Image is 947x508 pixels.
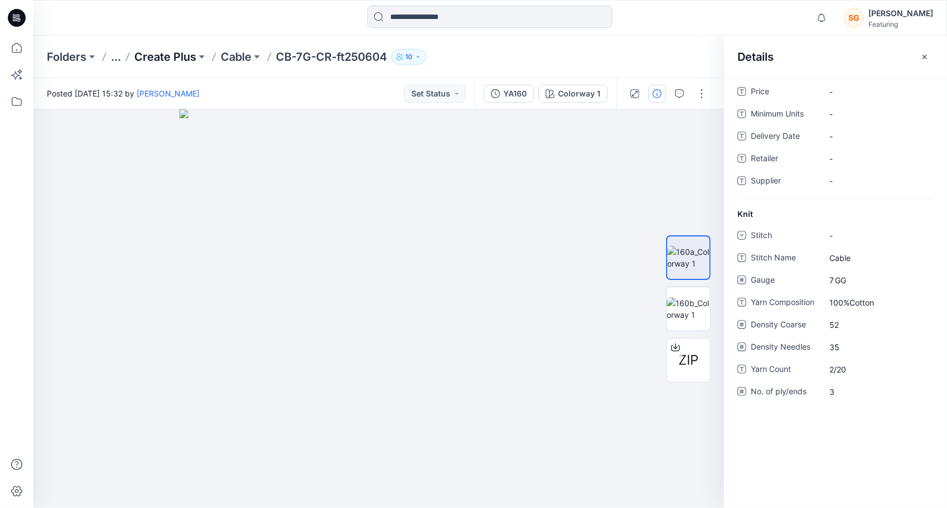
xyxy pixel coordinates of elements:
span: 52 [829,319,926,331]
div: [PERSON_NAME] [868,7,933,20]
span: 2/20 [829,364,926,375]
span: - [829,153,926,165]
button: YA160 [484,85,534,103]
a: Cable [221,49,251,65]
span: Stitch [751,229,818,244]
div: Featuring [868,20,933,28]
img: eyJhbGciOiJIUzI1NiIsImtpZCI6IjAiLCJzbHQiOiJzZXMiLCJ0eXAiOiJKV1QifQ.eyJkYXRhIjp7InR5cGUiOiJzdG9yYW... [179,109,578,508]
p: 10 [405,51,412,63]
span: Stitch Name [751,251,818,267]
span: - [829,175,926,187]
span: Cable [829,252,926,264]
span: Price [751,85,818,100]
span: - [829,130,926,142]
div: - [829,230,846,241]
span: ZIP [678,350,698,370]
span: Yarn Count [751,362,818,378]
span: No. of ply/ends [751,385,818,400]
span: Gauge [751,273,818,289]
span: Minimum Units [751,107,818,123]
span: Posted [DATE] 15:32 by [47,88,200,99]
a: [PERSON_NAME] [137,89,200,98]
span: 3 [829,386,926,398]
div: YA160 [503,88,527,100]
button: 10 [391,49,426,65]
p: CB-7G-CR-ft250604 [276,49,387,65]
span: 7 [829,274,926,286]
span: 35 [829,341,926,353]
div: SG [844,8,864,28]
img: 160a_Colorway 1 [667,246,710,269]
div: Colorway 1 [558,88,600,100]
span: 100%Cotton [829,297,926,308]
span: Delivery Date [751,129,818,145]
span: Density Coarse [751,318,818,333]
button: ... [111,49,121,65]
span: - [829,108,926,120]
span: Retailer [751,152,818,167]
a: Create Plus [134,49,196,65]
button: Colorway 1 [538,85,608,103]
span: GG [835,274,861,286]
span: Density Needles [751,340,818,356]
h2: Details [737,50,774,64]
button: Details [648,85,666,103]
span: Knit [737,208,753,220]
span: Supplier [751,174,818,190]
span: - [829,86,926,98]
img: 160b_Colorway 1 [667,297,710,321]
a: Folders [47,49,86,65]
span: Yarn Composition [751,296,818,311]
